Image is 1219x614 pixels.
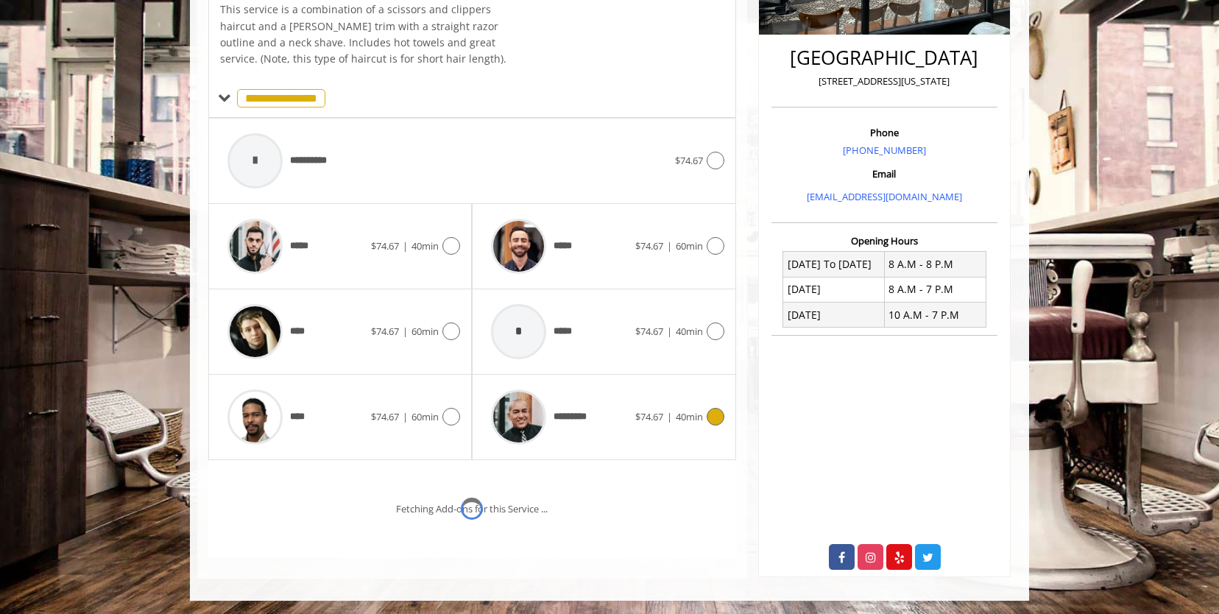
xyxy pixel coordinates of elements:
a: [EMAIL_ADDRESS][DOMAIN_NAME] [807,190,962,203]
span: $74.67 [635,325,663,338]
td: [DATE] [783,303,885,328]
span: $74.67 [371,410,399,423]
h3: Opening Hours [771,236,997,246]
span: $74.67 [371,239,399,253]
span: 40min [676,410,703,423]
td: [DATE] [783,277,885,302]
span: 60min [676,239,703,253]
div: Fetching Add-ons for this Service ... [396,501,548,517]
span: $74.67 [635,239,663,253]
span: | [403,325,408,338]
span: | [667,410,672,423]
span: $74.67 [635,410,663,423]
p: This service is a combination of a scissors and clippers haircut and a [PERSON_NAME] trim with a ... [220,1,516,68]
span: | [667,239,672,253]
h3: Phone [775,127,994,138]
td: [DATE] To [DATE] [783,252,885,277]
span: 40min [676,325,703,338]
span: 60min [411,410,439,423]
span: 40min [411,239,439,253]
h3: Email [775,169,994,179]
p: [STREET_ADDRESS][US_STATE] [775,74,994,89]
td: 8 A.M - 8 P.M [884,252,986,277]
span: | [403,410,408,423]
a: [PHONE_NUMBER] [843,144,926,157]
span: $74.67 [371,325,399,338]
span: | [667,325,672,338]
span: $74.67 [675,154,703,167]
span: 60min [411,325,439,338]
span: | [403,239,408,253]
h2: [GEOGRAPHIC_DATA] [775,47,994,68]
td: 8 A.M - 7 P.M [884,277,986,302]
td: 10 A.M - 7 P.M [884,303,986,328]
